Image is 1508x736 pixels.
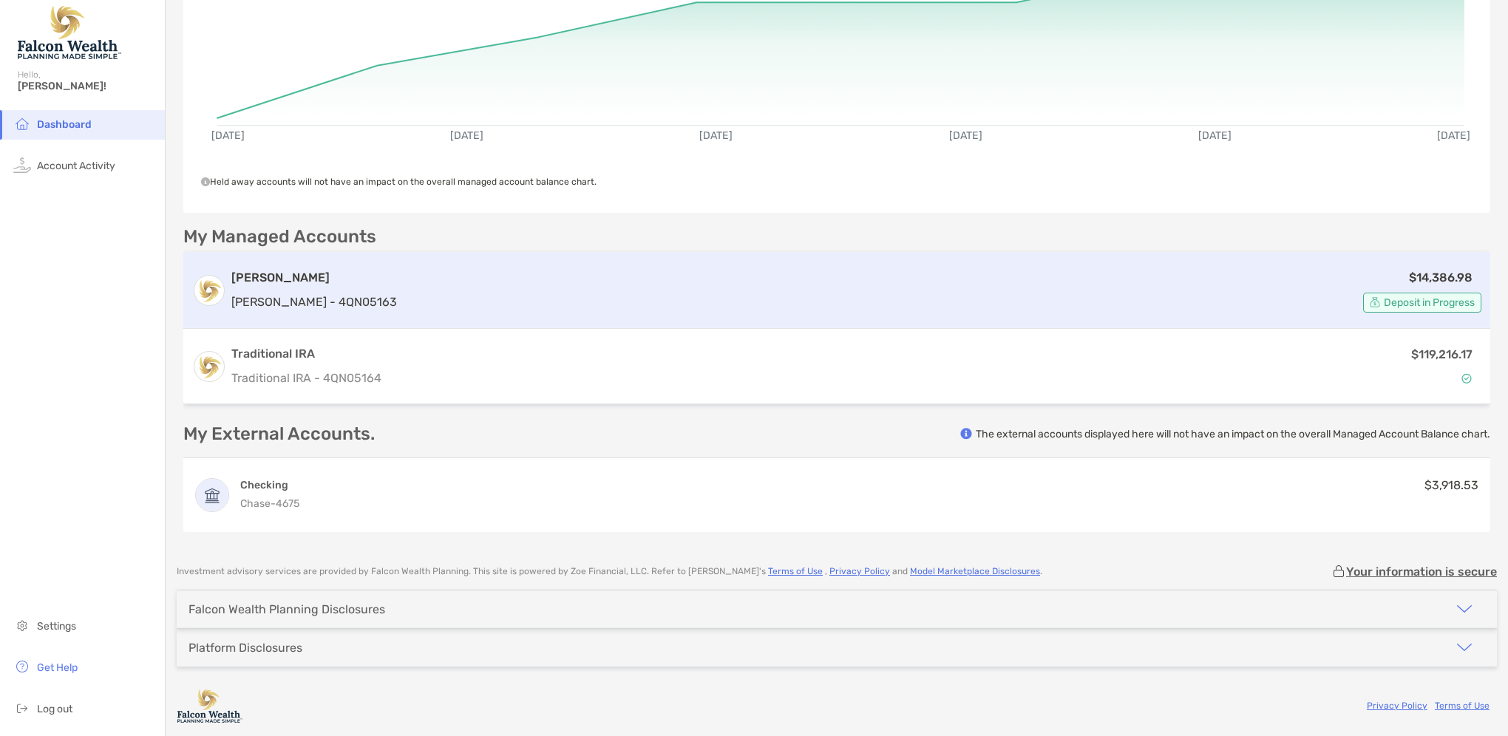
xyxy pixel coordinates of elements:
span: Deposit in Progress [1384,299,1475,307]
a: Model Marketplace Disclosures [910,566,1040,576]
p: Investment advisory services are provided by Falcon Wealth Planning . This site is powered by Zoe... [177,566,1042,577]
span: Account Activity [37,160,115,172]
img: TOTAL CHECKING [196,479,228,511]
a: Terms of Use [768,566,823,576]
h4: Checking [240,478,299,492]
span: $3,918.53 [1424,478,1478,492]
p: $119,216.17 [1411,345,1473,364]
img: household icon [13,115,31,132]
span: [PERSON_NAME]! [18,80,156,92]
span: Chase - [240,497,276,510]
img: Falcon Wealth Planning Logo [18,6,121,59]
span: Settings [37,620,76,633]
text: [DATE] [211,129,245,142]
div: Platform Disclosures [188,641,302,655]
img: logo account [194,352,224,381]
img: info [960,428,972,440]
text: [DATE] [450,129,483,142]
a: Terms of Use [1435,701,1490,711]
img: Account Status icon [1370,297,1380,307]
img: logo account [194,276,224,305]
text: [DATE] [1437,129,1470,142]
p: Your information is secure [1346,565,1497,579]
img: company logo [177,689,243,723]
text: [DATE] [1198,129,1232,142]
h3: [PERSON_NAME] [231,269,397,287]
p: $14,386.98 [1409,268,1473,287]
span: Held away accounts will not have an impact on the overall managed account balance chart. [201,177,597,187]
a: Privacy Policy [829,566,890,576]
span: Dashboard [37,118,92,131]
text: [DATE] [699,129,733,142]
text: [DATE] [949,129,982,142]
p: My External Accounts. [183,425,375,443]
span: 4675 [276,497,299,510]
span: Log out [37,703,72,715]
p: Traditional IRA - 4QN05164 [231,369,381,387]
img: icon arrow [1456,600,1473,618]
p: My Managed Accounts [183,228,376,246]
img: settings icon [13,616,31,634]
div: Falcon Wealth Planning Disclosures [188,602,385,616]
img: icon arrow [1456,638,1473,656]
h3: Traditional IRA [231,345,381,363]
a: Privacy Policy [1367,701,1427,711]
span: Get Help [37,661,78,674]
img: activity icon [13,156,31,174]
img: get-help icon [13,658,31,675]
p: [PERSON_NAME] - 4QN05163 [231,293,397,311]
img: logout icon [13,699,31,717]
p: The external accounts displayed here will not have an impact on the overall Managed Account Balan... [976,427,1490,441]
img: Account Status icon [1461,373,1472,384]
